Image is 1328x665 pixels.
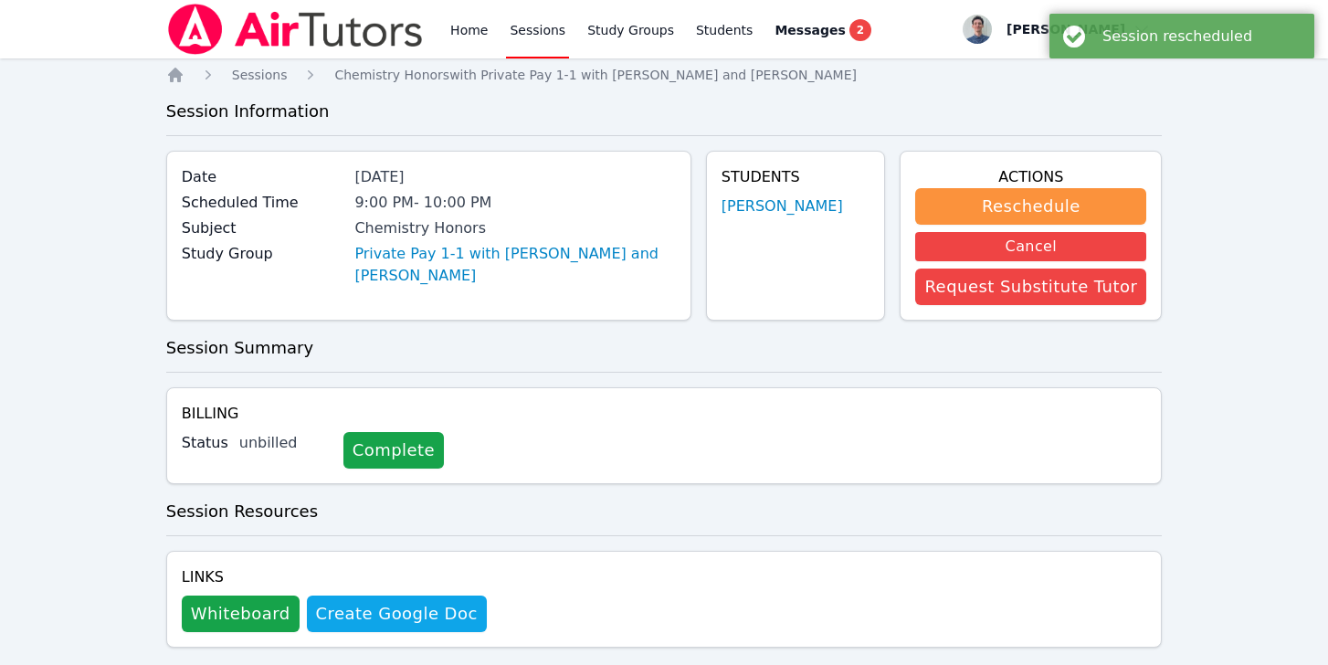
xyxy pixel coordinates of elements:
[182,432,228,454] label: Status
[354,166,675,188] div: [DATE]
[182,192,344,214] label: Scheduled Time
[182,166,344,188] label: Date
[166,499,1163,524] h3: Session Resources
[849,19,871,41] span: 2
[354,192,675,214] div: 9:00 PM - 10:00 PM
[915,188,1146,225] button: Reschedule
[182,566,487,588] h4: Links
[232,66,288,84] a: Sessions
[239,432,329,454] div: unbilled
[915,232,1146,261] button: Cancel
[915,269,1146,305] button: Request Substitute Tutor
[1102,27,1301,45] div: Session rescheduled
[166,4,425,55] img: Air Tutors
[722,166,870,188] h4: Students
[334,68,857,82] span: Chemistry Honors with Private Pay 1-1 with [PERSON_NAME] and [PERSON_NAME]
[166,335,1163,361] h3: Session Summary
[343,432,444,469] a: Complete
[166,66,1163,84] nav: Breadcrumb
[182,243,344,265] label: Study Group
[915,166,1146,188] h4: Actions
[722,195,843,217] a: [PERSON_NAME]
[354,217,675,239] div: Chemistry Honors
[775,21,845,39] span: Messages
[166,99,1163,124] h3: Session Information
[182,596,300,632] button: Whiteboard
[316,601,478,627] span: Create Google Doc
[232,68,288,82] span: Sessions
[182,217,344,239] label: Subject
[182,403,1147,425] h4: Billing
[334,66,857,84] a: Chemistry Honorswith Private Pay 1-1 with [PERSON_NAME] and [PERSON_NAME]
[354,243,675,287] a: Private Pay 1-1 with [PERSON_NAME] and [PERSON_NAME]
[307,596,487,632] button: Create Google Doc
